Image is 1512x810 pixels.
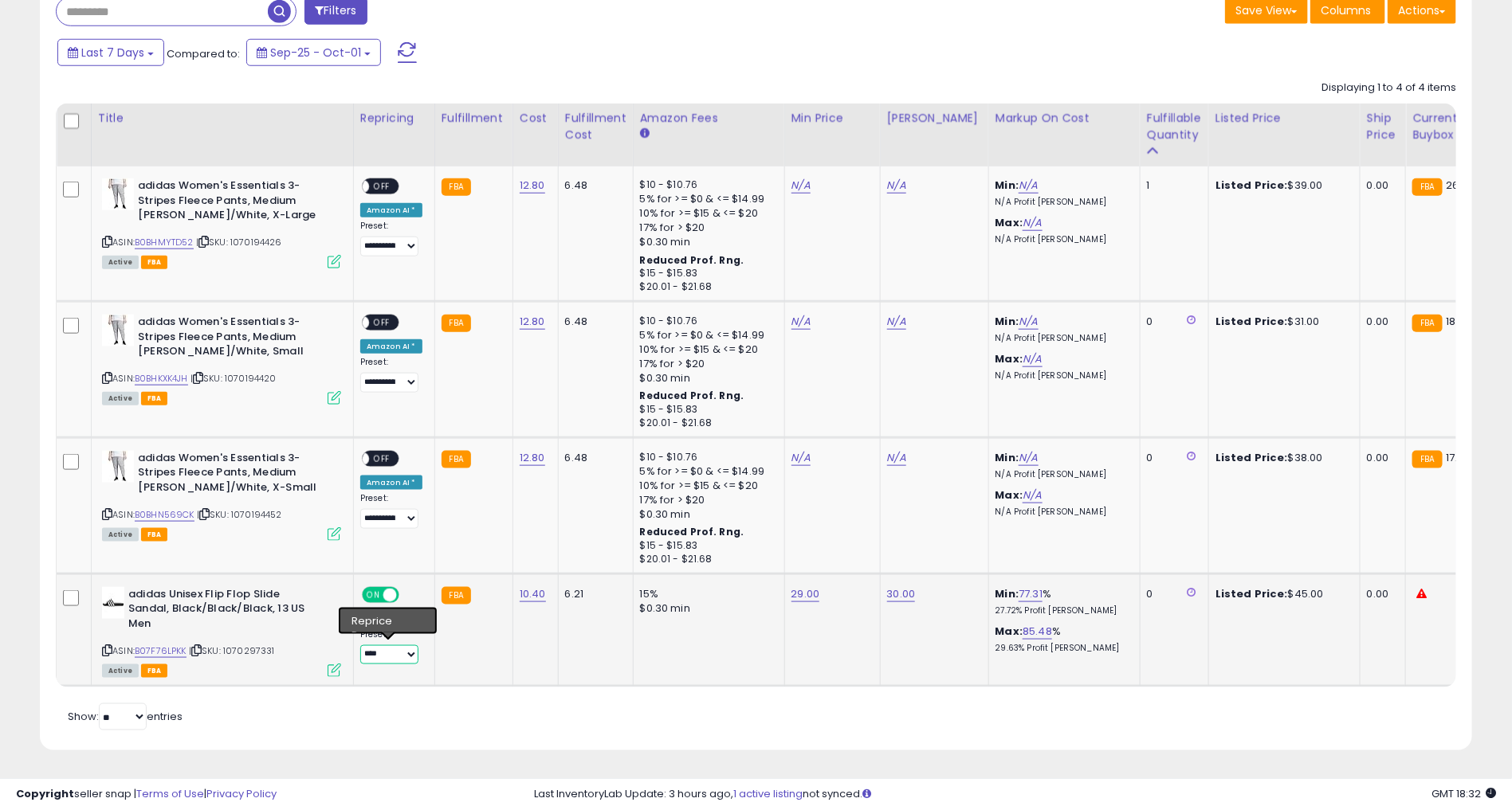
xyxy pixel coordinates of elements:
[640,206,772,221] div: 10% for >= $15 & <= $20
[102,315,341,403] div: ASIN:
[1019,586,1043,602] a: 77.31
[360,357,422,392] div: Preset:
[996,605,1128,616] p: 27.72% Profit [PERSON_NAME]
[565,315,621,329] div: 6.48
[102,528,139,542] span: All listings currently available for purchase on Amazon
[887,110,982,127] div: [PERSON_NAME]
[81,45,144,61] span: Last 7 Days
[102,587,124,619] img: 21wpS9xdA2L._SL40_.jpg
[102,178,341,267] div: ASIN:
[640,539,772,553] div: $15 - $15.83
[102,664,139,678] span: All listings currently available for purchase on Amazon
[520,450,545,466] a: 12.80
[791,314,811,330] a: N/A
[887,586,916,602] a: 30.00
[996,351,1023,366] b: Max:
[1367,178,1393,193] div: 0.00
[1412,451,1442,468] small: FBA
[520,110,552,127] div: Cost
[135,372,188,385] a: B0BHKXK4JH
[640,479,772,493] div: 10% for >= $15 & <= $20
[640,280,772,294] div: $20.01 - $21.68
[1321,2,1371,18] span: Columns
[442,451,471,468] small: FBA
[442,110,506,127] div: Fulfillment
[996,178,1019,193] b: Min:
[196,236,282,248] span: | SKU: 1070194426
[1023,215,1042,231] a: N/A
[1019,314,1038,330] a: N/A
[887,450,906,466] a: N/A
[102,256,139,269] span: All listings currently available for purchase on Amazon
[996,333,1128,344] p: N/A Profit [PERSON_NAME]
[102,178,134,210] img: 31koV8ZTgXL._SL40_.jpg
[996,487,1023,503] b: Max:
[1147,451,1196,465] div: 0
[640,221,772,235] div: 17% for > $20
[363,588,383,601] span: ON
[640,389,744,402] b: Reduced Prof. Rng.
[996,215,1023,230] b: Max:
[141,392,168,405] span: FBA
[640,235,772,249] div: $0.30 min
[640,507,772,522] div: $0.30 min
[996,469,1128,480] p: N/A Profit [PERSON_NAME]
[640,417,772,430] div: $20.01 - $21.68
[57,39,164,66] button: Last 7 Days
[135,236,194,249] a: B0BHMYTD52
[102,587,341,675] div: ASIN:
[442,315,471,332] small: FBA
[369,180,395,194] span: OFF
[996,587,1128,616] div: %
[102,451,134,483] img: 31koV8ZTgXL._SL40_.jpg
[1019,450,1038,466] a: N/A
[1412,315,1442,332] small: FBA
[1367,451,1393,465] div: 0.00
[1447,450,1471,465] span: 17.99
[640,493,772,507] div: 17% for > $20
[1367,315,1393,329] div: 0.00
[360,475,422,490] div: Amazon AI *
[138,451,332,499] b: adidas Women's Essentials 3-Stripes Fleece Pants, Medium [PERSON_NAME]/White, X-Small
[640,553,772,566] div: $20.01 - $21.68
[1147,587,1196,601] div: 0
[791,450,811,466] a: N/A
[640,601,772,616] div: $0.30 min
[1412,178,1442,196] small: FBA
[887,178,906,194] a: N/A
[246,39,381,66] button: Sep-25 - Oct-01
[640,328,772,342] div: 5% for >= $0 & <= $14.99
[369,452,395,465] span: OFF
[1147,315,1196,329] div: 0
[360,493,422,528] div: Preset:
[1215,451,1348,465] div: $38.00
[640,253,744,267] b: Reduced Prof. Rng.
[791,586,820,602] a: 29.00
[520,314,545,330] a: 12.80
[102,451,341,539] div: ASIN:
[197,508,282,521] span: | SKU: 1070194452
[1147,178,1196,193] div: 1
[791,178,811,194] a: N/A
[135,508,194,522] a: B0BHN569CK
[640,315,772,328] div: $10 - $10.76
[360,203,422,217] div: Amazon AI *
[640,178,772,192] div: $10 - $10.76
[565,178,621,193] div: 6.48
[1019,178,1038,194] a: N/A
[136,786,204,801] a: Terms of Use
[360,339,422,354] div: Amazon AI *
[141,256,168,269] span: FBA
[520,178,545,194] a: 12.80
[1412,110,1494,143] div: Current Buybox Price
[887,314,906,330] a: N/A
[270,45,361,61] span: Sep-25 - Oct-01
[138,315,332,363] b: adidas Women's Essentials 3-Stripes Fleece Pants, Medium [PERSON_NAME]/White, Small
[996,370,1128,382] p: N/A Profit [PERSON_NAME]
[1215,314,1288,329] b: Listed Price:
[128,587,322,636] b: adidas Unisex Flip Flop Slide Sandal, Black/Black/Black, 13 US Men
[996,643,1128,654] p: 29.63% Profit [PERSON_NAME]
[1023,624,1052,640] a: 85.48
[534,787,1496,802] div: Last InventoryLab Update: 3 hours ago, not synced.
[360,612,416,626] div: Amazon AI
